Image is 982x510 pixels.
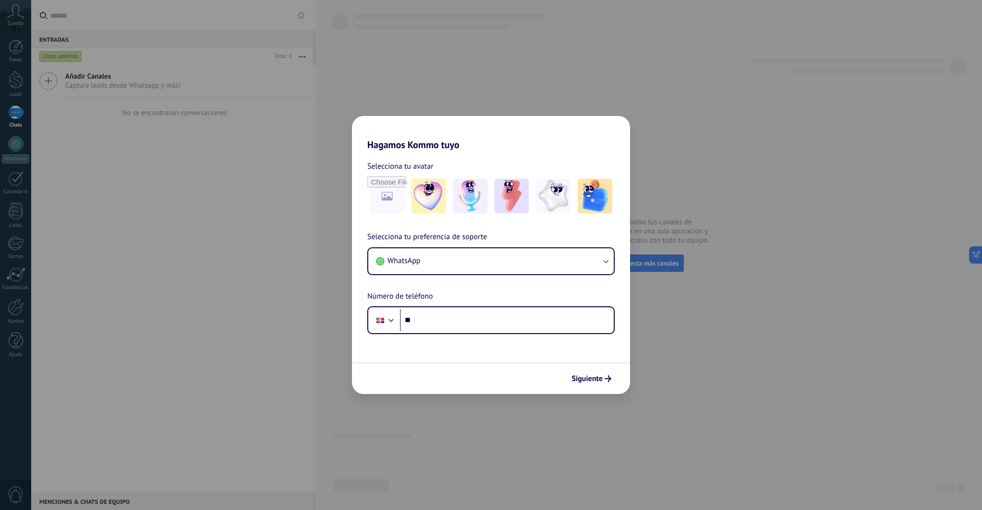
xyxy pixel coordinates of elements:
h2: Hagamos Kommo tuyo [352,116,630,151]
img: -1.jpeg [411,179,446,213]
img: -3.jpeg [494,179,529,213]
span: Siguiente [572,375,603,382]
span: Número de teléfono [367,290,433,303]
img: -4.jpeg [536,179,571,213]
img: -5.jpeg [578,179,612,213]
button: WhatsApp [368,248,614,274]
div: Dominican Republic: + 1 [371,310,389,330]
span: Selecciona tu preferencia de soporte [367,231,487,243]
img: -2.jpeg [453,179,488,213]
span: Selecciona tu avatar [367,160,433,173]
span: WhatsApp [387,256,421,266]
button: Siguiente [567,371,616,387]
